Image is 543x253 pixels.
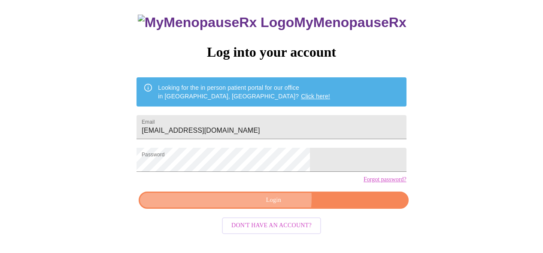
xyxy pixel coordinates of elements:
[138,15,294,30] img: MyMenopauseRx Logo
[149,195,398,206] span: Login
[138,15,406,30] h3: MyMenopauseRx
[364,176,406,183] a: Forgot password?
[158,80,330,104] div: Looking for the in person patient portal for our office in [GEOGRAPHIC_DATA], [GEOGRAPHIC_DATA]?
[222,217,321,234] button: Don't have an account?
[301,93,330,100] a: Click here!
[231,220,312,231] span: Don't have an account?
[137,44,406,60] h3: Log into your account
[139,192,408,209] button: Login
[220,221,323,229] a: Don't have an account?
